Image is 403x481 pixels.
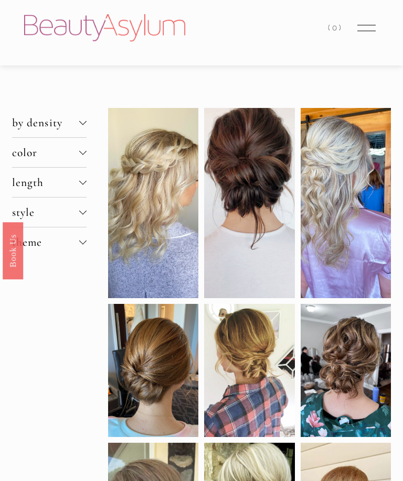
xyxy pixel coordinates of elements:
span: color [12,146,79,159]
img: Beauty Asylum | Bridal Hair &amp; Makeup Charlotte &amp; Atlanta [24,14,185,41]
button: color [12,138,87,167]
button: style [12,198,87,227]
span: ) [339,23,343,32]
span: length [12,176,79,189]
span: style [12,205,79,219]
button: theme [12,227,87,257]
span: 0 [332,23,339,32]
button: by density [12,108,87,137]
span: ( [328,23,332,32]
span: by density [12,116,79,129]
a: 0 items in cart [328,21,343,35]
span: theme [12,235,79,249]
a: Book Us [3,222,23,279]
button: length [12,168,87,197]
